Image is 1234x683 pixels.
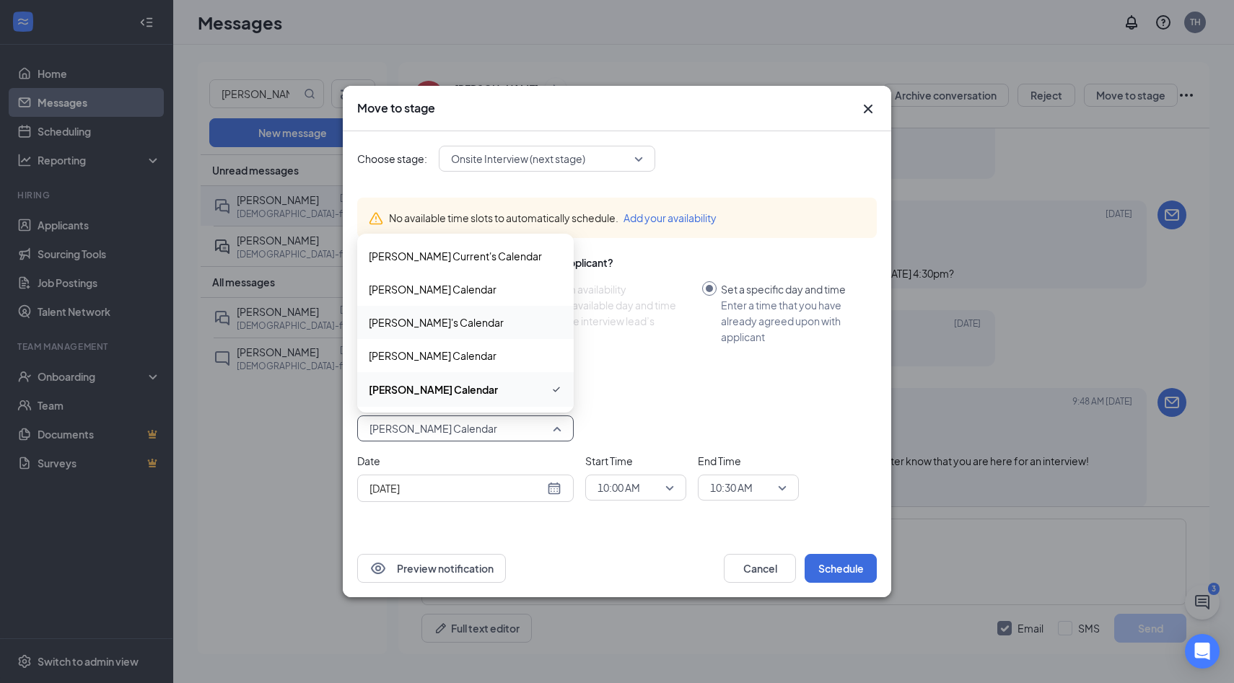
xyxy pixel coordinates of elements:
[859,100,877,118] button: Close
[357,453,574,469] span: Date
[520,281,691,297] div: Select from availability
[357,100,435,116] h3: Move to stage
[357,554,506,583] button: EyePreview notification
[369,418,497,439] span: [PERSON_NAME] Calendar
[451,148,585,169] span: Onsite Interview (next stage)
[585,453,686,469] span: Start Time
[369,348,496,363] span: [PERSON_NAME] Calendar
[724,554,796,583] button: Cancel
[598,477,640,498] span: 10:00 AM
[721,281,865,297] div: Set a specific day and time
[859,100,877,118] svg: Cross
[805,554,877,583] button: Schedule
[551,381,562,398] svg: Checkmark
[520,297,691,345] div: Choose an available day and time slot from the interview lead’s calendar
[1185,634,1220,669] div: Open Intercom Messenger
[369,248,542,264] span: [PERSON_NAME] Current's Calendar
[357,151,427,167] span: Choose stage:
[369,314,504,330] span: [PERSON_NAME]'s Calendar
[369,480,544,496] input: Aug 27, 2025
[369,211,383,226] svg: Warning
[698,453,799,469] span: End Time
[357,255,877,270] div: How do you want to schedule time with the applicant?
[369,560,387,577] svg: Eye
[369,281,496,297] span: [PERSON_NAME] Calendar
[623,210,717,226] button: Add your availability
[710,477,753,498] span: 10:30 AM
[721,297,865,345] div: Enter a time that you have already agreed upon with applicant
[389,210,865,226] div: No available time slots to automatically schedule.
[369,382,498,397] span: [PERSON_NAME] Calendar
